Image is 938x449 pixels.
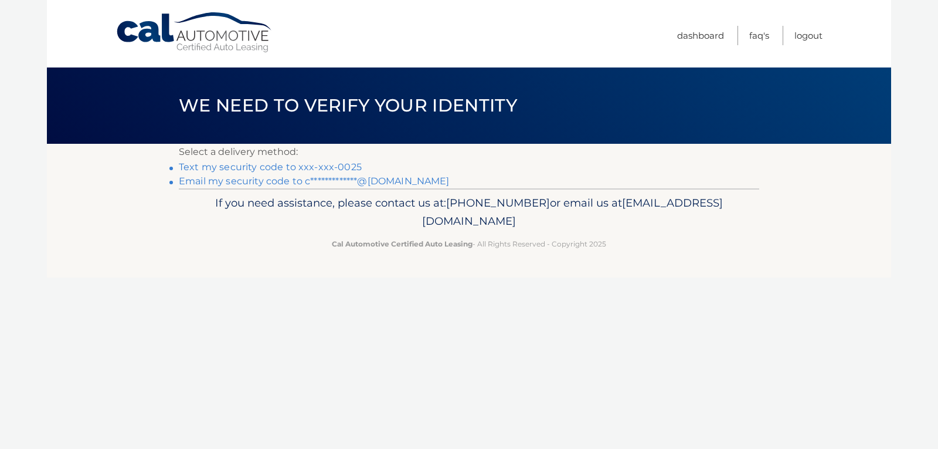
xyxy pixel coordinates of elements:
[179,94,517,116] span: We need to verify your identity
[446,196,550,210] span: [PHONE_NUMBER]
[179,161,362,173] a: Text my security code to xxx-xxx-0025
[677,26,724,45] a: Dashboard
[186,238,752,250] p: - All Rights Reserved - Copyright 2025
[794,26,823,45] a: Logout
[186,194,752,231] p: If you need assistance, please contact us at: or email us at
[749,26,769,45] a: FAQ's
[115,12,274,53] a: Cal Automotive
[179,144,759,160] p: Select a delivery method:
[332,239,473,248] strong: Cal Automotive Certified Auto Leasing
